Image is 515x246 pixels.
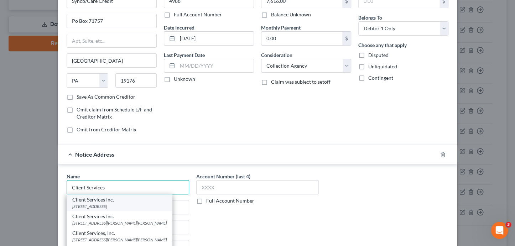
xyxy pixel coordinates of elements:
[72,220,167,226] div: [STREET_ADDRESS][PERSON_NAME][PERSON_NAME]
[164,51,205,59] label: Last Payment Date
[67,173,80,179] span: Name
[72,196,167,203] div: Client Services Inc.
[261,24,301,31] label: Monthly Payment
[505,222,511,227] span: 3
[174,11,222,18] label: Full Account Number
[271,11,311,18] label: Balance Unknown
[72,203,167,209] div: [STREET_ADDRESS]
[196,180,319,194] input: XXXX
[67,34,156,48] input: Apt, Suite, etc...
[271,79,331,85] span: Claim was subject to setoff
[177,32,254,45] input: MM/DD/YYYY
[75,151,114,158] span: Notice Address
[261,32,342,45] input: 0.00
[358,41,407,49] label: Choose any that apply
[261,51,292,59] label: Consideration
[368,52,389,58] span: Disputed
[67,14,156,28] input: Enter address...
[206,197,254,204] label: Full Account Number
[174,75,195,83] label: Unknown
[77,126,136,132] span: Omit from Creditor Matrix
[72,237,167,243] div: [STREET_ADDRESS][PERSON_NAME][PERSON_NAME]
[368,63,397,69] span: Unliquidated
[342,32,351,45] div: $
[196,173,250,180] label: Account Number (last 4)
[164,24,194,31] label: Date Incurred
[67,180,189,194] input: Search by name...
[72,230,167,237] div: Client Services, Inc.
[491,222,508,239] iframe: Intercom live chat
[368,75,393,81] span: Contingent
[358,15,382,21] span: Belongs To
[77,106,152,120] span: Omit claim from Schedule E/F and Creditor Matrix
[72,213,167,220] div: Client Services Inc.
[77,93,135,100] label: Save As Common Creditor
[67,54,156,67] input: Enter city...
[115,73,157,88] input: Enter zip...
[177,59,254,73] input: MM/DD/YYYY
